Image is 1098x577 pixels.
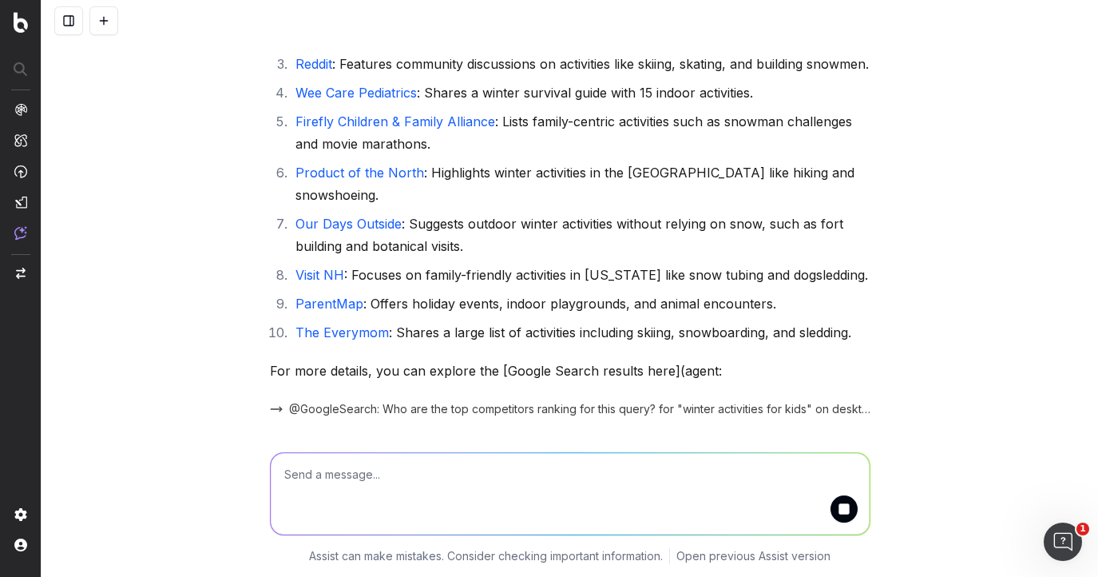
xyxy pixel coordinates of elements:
[1044,523,1082,561] iframe: Intercom live chat
[1076,523,1089,535] span: 1
[14,12,28,33] img: Botify logo
[676,548,830,564] a: Open previous Assist version
[295,85,417,101] a: Wee Care Pediatrics
[289,401,870,417] span: @GoogleSearch: Who are the top competitors ranking for this query? for "winter activities for kid...
[295,56,332,72] a: Reddit
[295,296,363,312] a: ParentMap
[14,508,27,521] img: Setting
[291,161,870,206] li: : Highlights winter activities in the [GEOGRAPHIC_DATA] like hiking and snowshoeing.
[270,401,870,417] button: @GoogleSearch: Who are the top competitors ranking for this query? for "winter activities for kid...
[295,165,424,181] a: Product of the North
[291,213,870,257] li: : Suggests outdoor winter activities without relying on snow, such as fort building and botanical...
[295,113,495,129] a: Firefly Children & Family Alliance
[14,539,27,551] img: My account
[295,324,389,340] a: The Everymom
[14,165,27,178] img: Activation
[14,226,27,240] img: Assist
[291,53,870,75] li: : Features community discussions on activities like skiing, skating, and building snowmen.
[16,268,26,279] img: Switch project
[270,360,870,382] p: For more details, you can explore the [Google Search results here](agent:
[291,292,870,315] li: : Offers holiday events, indoor playgrounds, and animal encounters.
[291,110,870,155] li: : Lists family-centric activities such as snowman challenges and movie marathons.
[14,196,27,209] img: Studio
[295,216,402,232] a: Our Days Outside
[291,82,870,104] li: : Shares a winter survival guide with 15 indoor activities.
[295,267,344,283] a: Visit NH
[14,103,27,116] img: Analytics
[291,264,870,286] li: : Focuses on family-friendly activities in [US_STATE] like snow tubing and dogsledding.
[309,548,663,564] p: Assist can make mistakes. Consider checking important information.
[291,321,870,344] li: : Shares a large list of activities including skiing, snowboarding, and sledding.
[14,133,27,147] img: Intelligence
